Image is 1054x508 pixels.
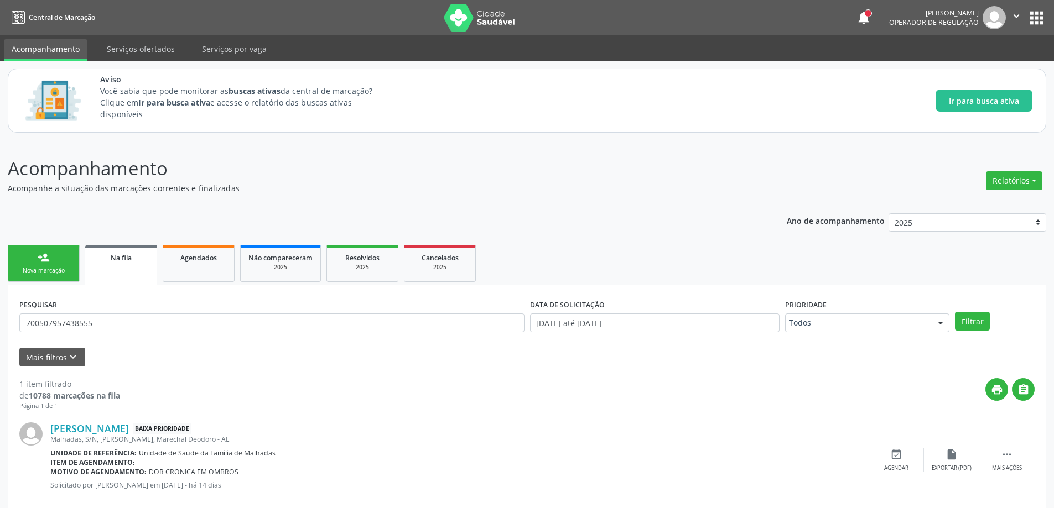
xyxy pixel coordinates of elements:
div: 1 item filtrado [19,378,120,390]
span: Todos [789,317,927,328]
div: [PERSON_NAME] [889,8,979,18]
span: Não compareceram [248,253,313,263]
i:  [1017,384,1030,396]
i: insert_drive_file [946,448,958,460]
i:  [1001,448,1013,460]
img: img [19,422,43,446]
label: DATA DE SOLICITAÇÃO [530,296,605,313]
p: Ano de acompanhamento [787,213,885,227]
strong: 10788 marcações na fila [29,390,120,401]
div: Malhadas, S/N, [PERSON_NAME], Marechal Deodoro - AL [50,434,869,444]
b: Motivo de agendamento: [50,467,147,476]
a: [PERSON_NAME] [50,422,129,434]
b: Unidade de referência: [50,448,137,458]
button: Filtrar [955,312,990,331]
div: person_add [38,252,50,264]
div: Nova marcação [16,266,71,275]
div: Mais ações [992,464,1022,472]
span: Resolvidos [345,253,380,263]
p: Solicitado por [PERSON_NAME] em [DATE] - há 14 dias [50,480,869,490]
button:  [1006,6,1027,29]
p: Acompanhamento [8,155,735,182]
span: Unidade de Saude da Familia de Malhadas [139,448,276,458]
span: Agendados [180,253,217,263]
strong: Ir para busca ativa [138,97,210,108]
span: Na fila [111,253,132,263]
input: Selecione um intervalo [530,313,780,332]
label: Prioridade [785,296,827,313]
label: PESQUISAR [19,296,57,313]
div: de [19,390,120,401]
i:  [1010,10,1022,22]
span: Cancelados [422,253,459,263]
span: DOR CRONICA EM OMBROS [149,467,238,476]
span: Baixa Prioridade [133,423,191,434]
div: Página 1 de 1 [19,401,120,411]
span: Aviso [100,74,393,85]
i: print [991,384,1003,396]
img: img [983,6,1006,29]
p: Acompanhe a situação das marcações correntes e finalizadas [8,182,735,194]
a: Central de Marcação [8,8,95,27]
a: Serviços por vaga [194,39,274,59]
input: Nome, CNS [19,313,525,332]
div: 2025 [248,263,313,271]
button:  [1012,378,1035,401]
b: Item de agendamento: [50,458,135,467]
p: Você sabia que pode monitorar as da central de marcação? Clique em e acesse o relatório das busca... [100,85,393,120]
a: Acompanhamento [4,39,87,61]
button: Ir para busca ativa [936,90,1032,112]
div: 2025 [335,263,390,271]
div: Agendar [884,464,908,472]
img: Imagem de CalloutCard [22,76,85,125]
button: notifications [856,10,871,25]
span: Operador de regulação [889,18,979,27]
i: keyboard_arrow_down [67,351,79,363]
div: 2025 [412,263,468,271]
button: Mais filtroskeyboard_arrow_down [19,348,85,367]
button: apps [1027,8,1046,28]
strong: buscas ativas [229,86,280,96]
i: event_available [890,448,902,460]
button: print [985,378,1008,401]
div: Exportar (PDF) [932,464,972,472]
a: Serviços ofertados [99,39,183,59]
span: Ir para busca ativa [949,95,1019,107]
span: Central de Marcação [29,13,95,22]
button: Relatórios [986,171,1042,190]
